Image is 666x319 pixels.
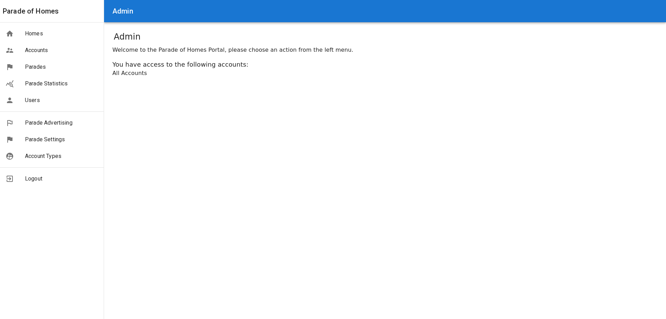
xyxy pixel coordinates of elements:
[112,69,658,77] div: All Accounts
[25,63,98,71] span: Parades
[25,46,98,54] span: Accounts
[25,135,98,144] span: Parade Settings
[25,30,98,38] span: Homes
[25,175,98,183] span: Logout
[25,96,98,104] span: Users
[25,119,98,127] span: Parade Advertising
[112,60,658,69] div: You have access to the following accounts:
[112,6,133,17] h6: Admin
[114,31,140,43] h1: Admin
[3,6,59,17] a: Parade of Homes
[25,79,98,88] span: Parade Statistics
[25,152,98,160] span: Account Types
